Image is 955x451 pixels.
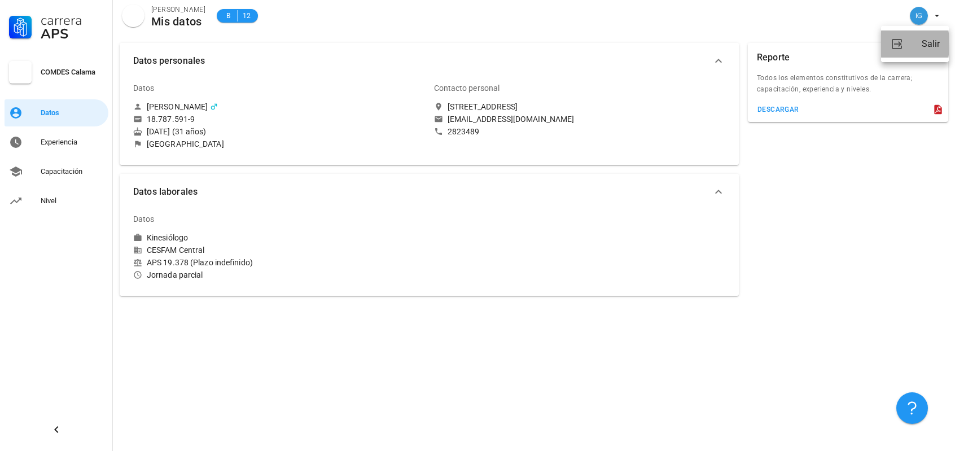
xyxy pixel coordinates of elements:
[41,108,104,117] div: Datos
[434,114,726,124] a: [EMAIL_ADDRESS][DOMAIN_NAME]
[151,15,205,28] div: Mis datos
[120,43,739,79] button: Datos personales
[434,75,500,102] div: Contacto personal
[133,53,712,69] span: Datos personales
[147,233,188,243] div: Kinesiólogo
[147,114,195,124] div: 18.787.591-9
[122,5,144,27] div: avatar
[133,205,155,233] div: Datos
[434,102,726,112] a: [STREET_ADDRESS]
[151,4,205,15] div: [PERSON_NAME]
[448,126,480,137] div: 2823489
[448,114,575,124] div: [EMAIL_ADDRESS][DOMAIN_NAME]
[147,102,208,112] div: [PERSON_NAME]
[5,129,108,156] a: Experiencia
[910,7,928,25] div: avatar
[133,75,155,102] div: Datos
[133,257,425,268] div: APS 19.378 (Plazo indefinido)
[133,184,712,200] span: Datos laborales
[757,106,799,113] div: descargar
[133,126,425,137] div: [DATE] (31 años)
[224,10,233,21] span: B
[147,139,224,149] div: [GEOGRAPHIC_DATA]
[748,72,948,102] div: Todos los elementos constitutivos de la carrera; capacitación, experiencia y niveles.
[41,14,104,27] div: Carrera
[922,33,940,55] div: Salir
[448,102,518,112] div: [STREET_ADDRESS]
[5,158,108,185] a: Capacitación
[5,99,108,126] a: Datos
[434,126,726,137] a: 2823489
[133,270,425,280] div: Jornada parcial
[242,10,251,21] span: 12
[41,167,104,176] div: Capacitación
[41,27,104,41] div: APS
[41,196,104,205] div: Nivel
[757,43,790,72] div: Reporte
[5,187,108,214] a: Nivel
[41,68,104,77] div: COMDES Calama
[133,245,425,255] div: CESFAM Central
[120,174,739,210] button: Datos laborales
[41,138,104,147] div: Experiencia
[752,102,804,117] button: descargar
